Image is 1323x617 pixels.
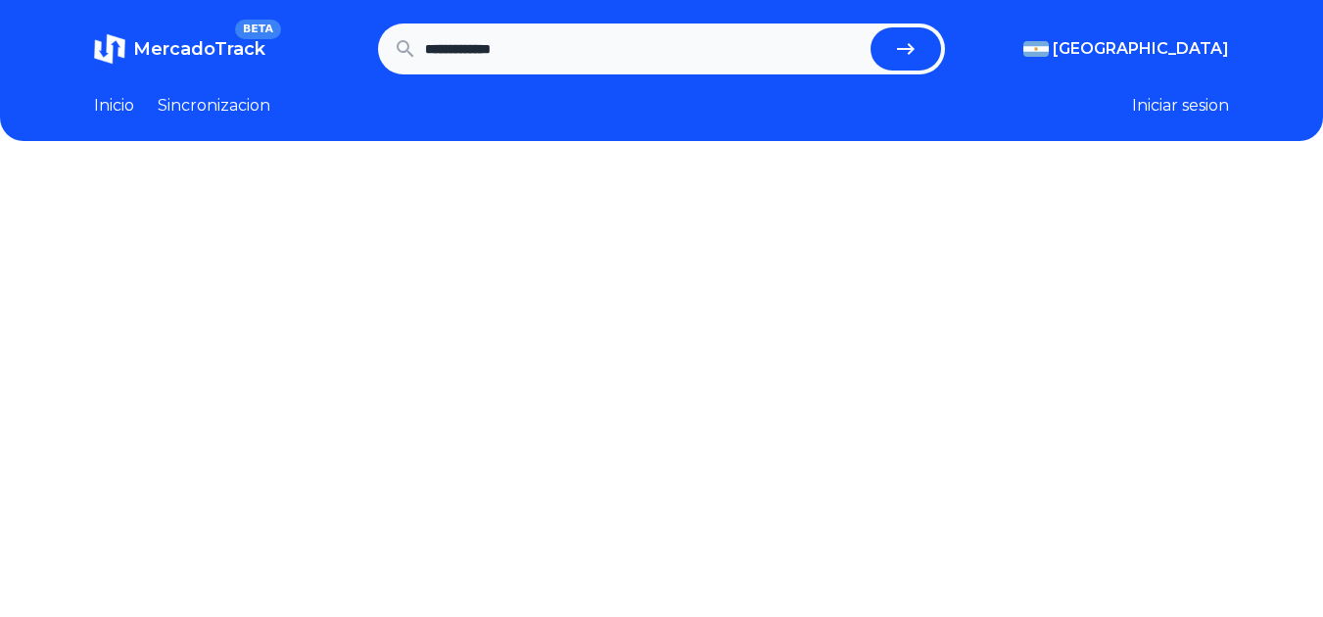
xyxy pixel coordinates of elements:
[158,94,270,118] a: Sincronizacion
[94,33,125,65] img: MercadoTrack
[133,38,265,60] span: MercadoTrack
[1132,94,1229,118] button: Iniciar sesion
[94,94,134,118] a: Inicio
[1023,37,1229,61] button: [GEOGRAPHIC_DATA]
[94,33,265,65] a: MercadoTrackBETA
[235,20,281,39] span: BETA
[1053,37,1229,61] span: [GEOGRAPHIC_DATA]
[1023,41,1049,57] img: Argentina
